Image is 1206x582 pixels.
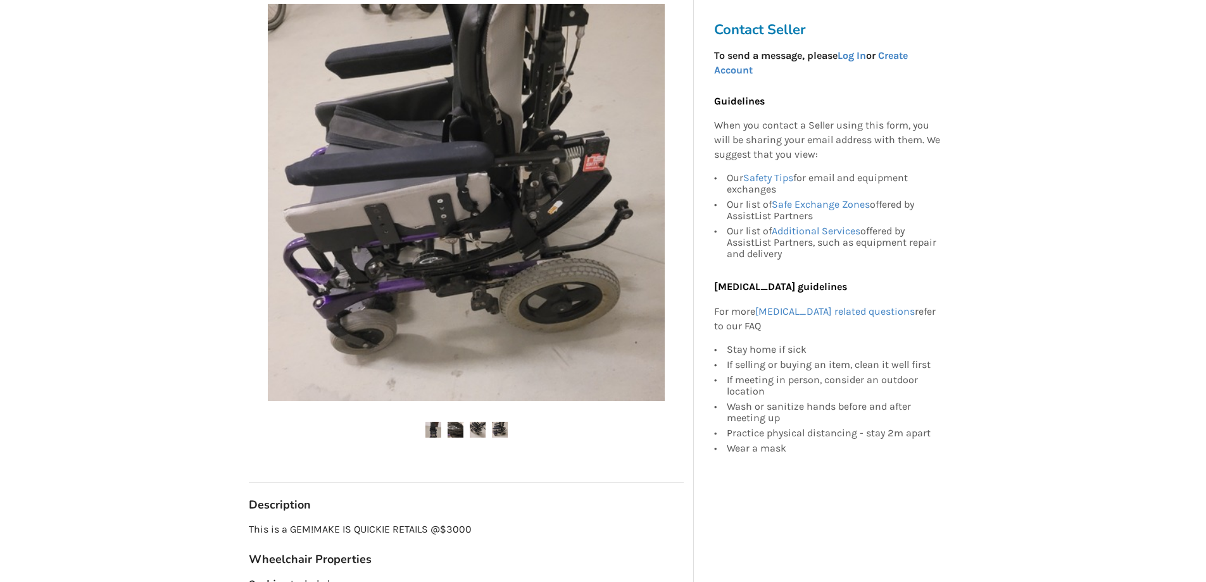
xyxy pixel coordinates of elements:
div: Practice physical distancing - stay 2m apart [727,426,941,441]
a: Safe Exchange Zones [772,198,870,210]
div: Stay home if sick [727,344,941,357]
img: reclining wheel chair for a small person-wheelchair-mobility-port moody-assistlist-listing [492,422,508,438]
div: Our for email and equipment exchanges [727,172,941,197]
div: Wear a mask [727,441,941,454]
img: reclining wheel chair for a small person-wheelchair-mobility-port moody-assistlist-listing [448,422,463,438]
div: If meeting in person, consider an outdoor location [727,372,941,399]
a: Log In [838,49,866,61]
p: When you contact a Seller using this form, you will be sharing your email address with them. We s... [714,119,941,163]
h3: Wheelchair Properties [249,552,684,567]
p: This is a GEM!MAKE IS QUICKIE RETAILS @$3000 [249,522,684,537]
div: Our list of offered by AssistList Partners, such as equipment repair and delivery [727,224,941,260]
img: reclining wheel chair for a small person-wheelchair-mobility-port moody-assistlist-listing [268,4,665,401]
img: reclining wheel chair for a small person-wheelchair-mobility-port moody-assistlist-listing [425,422,441,438]
a: Additional Services [772,225,860,237]
strong: To send a message, please or [714,49,908,76]
a: [MEDICAL_DATA] related questions [755,305,915,317]
div: If selling or buying an item, clean it well first [727,357,941,372]
h3: Description [249,498,684,512]
p: For more refer to our FAQ [714,305,941,334]
b: [MEDICAL_DATA] guidelines [714,281,847,293]
h3: Contact Seller [714,21,947,39]
a: Safety Tips [743,172,793,184]
b: Guidelines [714,95,765,107]
div: Our list of offered by AssistList Partners [727,197,941,224]
div: Wash or sanitize hands before and after meeting up [727,399,941,426]
img: reclining wheel chair for a small person-wheelchair-mobility-port moody-assistlist-listing [470,422,486,438]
